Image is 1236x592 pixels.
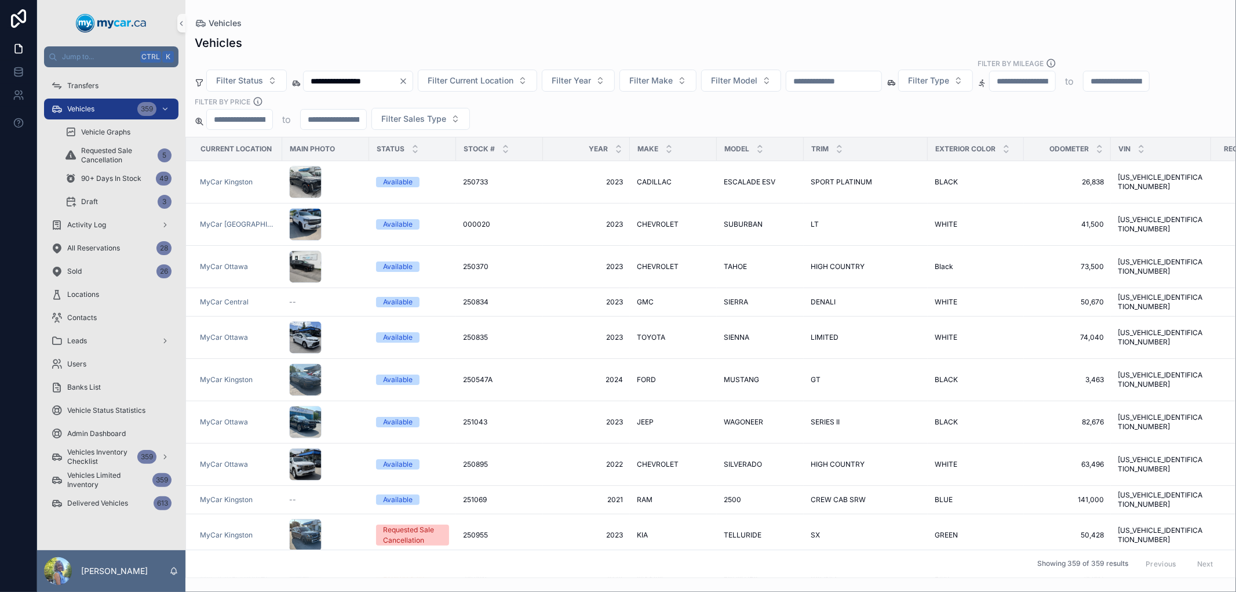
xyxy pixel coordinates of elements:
a: Leads [44,330,178,351]
span: [US_VEHICLE_IDENTIFICATION_NUMBER] [1118,293,1204,311]
span: BLACK [935,417,958,427]
a: MyCar Ottawa [200,460,275,469]
label: FILTER BY PRICE [195,96,250,107]
span: 26,838 [1031,177,1104,187]
span: Banks List [67,383,101,392]
span: SILVERADO [724,460,762,469]
a: HIGH COUNTRY [811,262,921,271]
a: WHITE [935,460,1017,469]
div: Available [383,219,413,230]
span: JEEP [637,417,654,427]
div: Available [383,332,413,343]
span: 2024 [550,375,623,384]
a: MyCar Ottawa [200,333,248,342]
a: Vehicle Status Statistics [44,400,178,421]
a: MyCar Ottawa [200,417,275,427]
div: Available [383,262,413,272]
a: [US_VEHICLE_IDENTIFICATION_NUMBER] [1118,173,1204,191]
a: 250895 [463,460,536,469]
a: 2500 [724,495,797,504]
a: MyCar Ottawa [200,460,248,469]
button: Select Button [898,70,973,92]
span: 251069 [463,495,487,504]
a: 63,496 [1031,460,1104,469]
a: 2023 [550,262,623,271]
a: 250733 [463,177,536,187]
span: 250834 [463,297,488,307]
span: Vehicles [209,17,242,29]
a: MyCar Central [200,297,249,307]
a: Available [376,495,449,505]
a: 250547A [463,375,536,384]
a: CADILLAC [637,177,710,187]
a: CHEVROLET [637,262,710,271]
a: SIERRA [724,297,797,307]
a: WHITE [935,220,1017,229]
span: Status [377,144,404,154]
span: RAM [637,495,652,504]
a: CHEVROLET [637,460,710,469]
span: CHEVROLET [637,460,679,469]
a: 3,463 [1031,375,1104,384]
span: MyCar [GEOGRAPHIC_DATA] [200,220,275,229]
button: Select Button [619,70,697,92]
span: All Reservations [67,244,120,253]
a: 2023 [550,220,623,229]
a: Vehicles [195,17,242,29]
span: Transfers [67,81,99,90]
span: 250733 [463,177,488,187]
a: DENALI [811,297,921,307]
a: 73,500 [1031,262,1104,271]
span: 000020 [463,220,490,229]
a: 74,040 [1031,333,1104,342]
a: 50,428 [1031,531,1104,540]
h1: Vehicles [195,35,242,51]
span: 82,676 [1031,417,1104,427]
a: 250834 [463,297,536,307]
a: Vehicle Graphs [58,122,178,143]
span: Main Photo [290,144,335,154]
span: Ctrl [140,51,161,63]
span: MyCar Ottawa [200,417,248,427]
a: [US_VEHICLE_IDENTIFICATION_NUMBER] [1118,371,1204,389]
span: Jump to... [62,52,136,61]
a: 250955 [463,531,536,540]
span: Vehicles [67,104,94,114]
a: Admin Dashboard [44,423,178,444]
a: [US_VEHICLE_IDENTIFICATION_NUMBER] [1118,526,1204,544]
span: LT [811,220,819,229]
span: BLACK [935,375,958,384]
a: -- [289,495,362,504]
a: MyCar Kingston [200,531,253,540]
div: 359 [137,102,156,116]
span: WHITE [935,333,957,342]
p: to [282,112,291,126]
a: MyCar Ottawa [200,262,248,271]
span: Filter Status [216,75,263,86]
span: [US_VEHICLE_IDENTIFICATION_NUMBER] [1118,491,1204,509]
a: CHEVROLET [637,220,710,229]
a: 41,500 [1031,220,1104,229]
a: SERIES II [811,417,921,427]
div: 613 [154,496,172,510]
span: TOYOTA [637,333,665,342]
div: 26 [156,264,172,278]
span: Model [724,144,749,154]
a: [US_VEHICLE_IDENTIFICATION_NUMBER] [1118,413,1204,431]
span: [US_VEHICLE_IDENTIFICATION_NUMBER] [1118,257,1204,276]
a: Sold26 [44,261,178,282]
span: WAGONEER [724,417,763,427]
a: 251069 [463,495,536,504]
a: 251043 [463,417,536,427]
div: Available [383,297,413,307]
span: Filter Current Location [428,75,513,86]
button: Select Button [206,70,287,92]
a: [US_VEHICLE_IDENTIFICATION_NUMBER] [1118,215,1204,234]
